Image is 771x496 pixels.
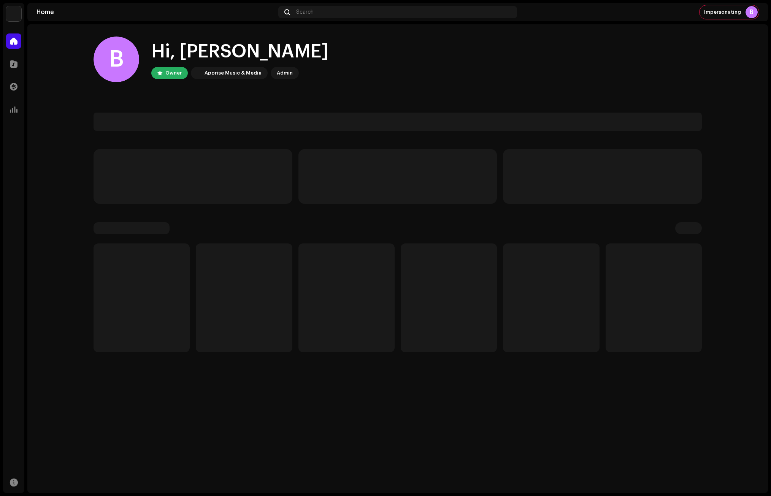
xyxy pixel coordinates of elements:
span: Impersonating [704,9,741,15]
div: Apprise Music & Media [205,68,262,78]
img: 1c16f3de-5afb-4452-805d-3f3454e20b1b [192,68,201,78]
div: Home [36,9,275,15]
div: Owner [165,68,182,78]
div: B [94,37,139,82]
span: Search [296,9,314,15]
img: 1c16f3de-5afb-4452-805d-3f3454e20b1b [6,6,21,21]
div: Hi, [PERSON_NAME] [151,40,328,64]
div: B [746,6,758,18]
div: Admin [277,68,293,78]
